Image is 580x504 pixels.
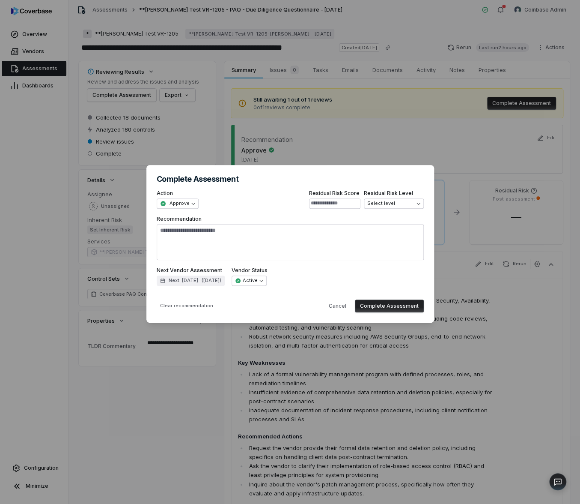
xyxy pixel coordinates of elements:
span: Next: [DATE] [169,277,198,284]
button: Next: [DATE]([DATE]) [157,276,225,286]
label: Vendor Status [232,267,268,274]
label: Recommendation [157,216,424,260]
label: Action [157,190,199,197]
label: Residual Risk Level [364,190,424,197]
span: ( [DATE] ) [202,277,221,284]
textarea: Recommendation [157,224,424,260]
button: Cancel [324,300,351,312]
label: Residual Risk Score [309,190,360,197]
h2: Complete Assessment [157,175,424,183]
button: Clear recommendation [157,301,217,311]
label: Next Vendor Assessment [157,267,225,274]
button: Complete Assessment [355,300,424,312]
